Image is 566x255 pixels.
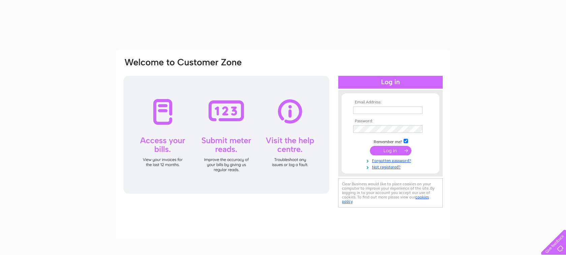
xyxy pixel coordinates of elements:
[353,163,430,170] a: Not registered?
[370,146,411,155] input: Submit
[353,157,430,163] a: Forgotten password?
[351,138,430,145] td: Remember me?
[342,195,429,204] a: cookies policy
[351,119,430,124] th: Password:
[338,178,443,208] div: Clear Business would like to place cookies on your computer to improve your experience of the sit...
[351,100,430,105] th: Email Address:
